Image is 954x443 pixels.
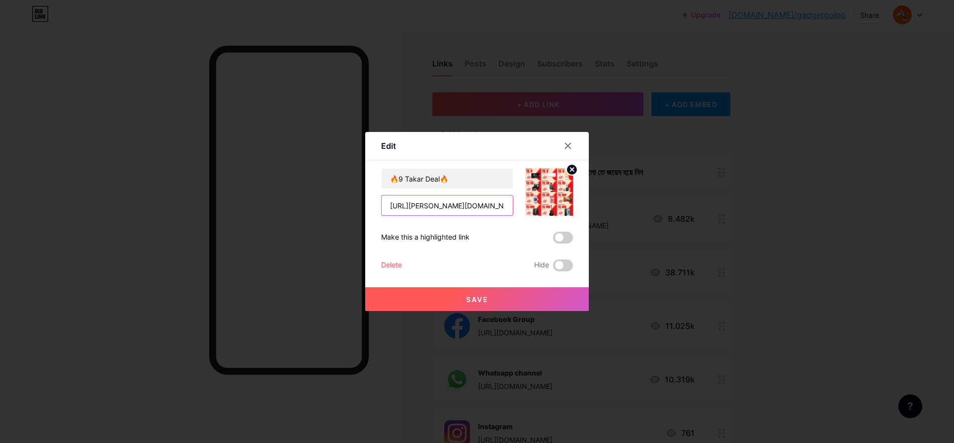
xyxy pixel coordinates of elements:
[381,140,396,152] div: Edit
[381,259,402,271] div: Delete
[525,168,573,216] img: link_thumbnail
[381,232,470,244] div: Make this a highlighted link
[466,295,488,304] span: Save
[382,169,513,189] input: Title
[382,195,513,215] input: URL
[534,259,549,271] span: Hide
[365,287,589,311] button: Save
